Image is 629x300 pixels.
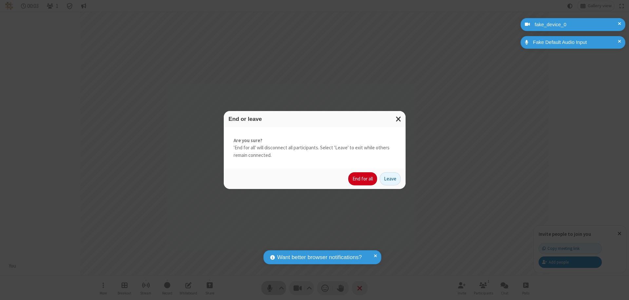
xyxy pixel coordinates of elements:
[277,253,362,262] span: Want better browser notifications?
[392,111,406,127] button: Close modal
[234,137,396,144] strong: Are you sure?
[229,116,401,122] h3: End or leave
[532,21,620,28] div: fake_device_0
[348,172,377,185] button: End for all
[380,172,401,185] button: Leave
[224,127,406,169] div: 'End for all' will disconnect all participants. Select 'Leave' to exit while others remain connec...
[531,39,620,46] div: Fake Default Audio Input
